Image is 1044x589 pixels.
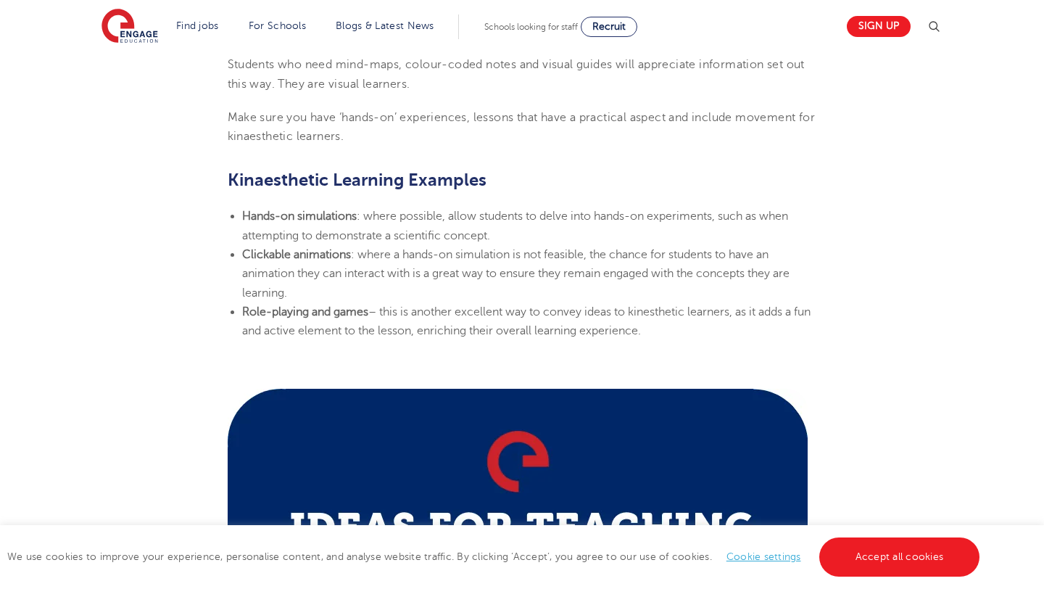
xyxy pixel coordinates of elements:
[228,58,805,90] span: Students who need mind-maps, colour-coded notes and visual guides will appreciate information set...
[484,22,578,32] span: Schools looking for staff
[249,20,306,31] a: For Schools
[242,248,790,300] span: : where a hands-on simulation is not feasible, the chance for students to have an animation they ...
[847,16,911,37] a: Sign up
[242,305,811,337] span: – this is another excellent way to convey ideas to kinesthetic learners, as it adds a fun and act...
[228,170,486,190] span: Kinaesthetic Learning Examples
[581,17,637,37] a: Recruit
[176,20,219,31] a: Find jobs
[336,20,434,31] a: Blogs & Latest News
[101,9,158,45] img: Engage Education
[242,210,357,223] b: Hands-on simulations
[819,537,980,577] a: Accept all cookies
[228,111,816,143] span: Make sure you have ‘hands-on’ experiences, lessons that have a practical aspect and include movem...
[726,551,801,562] a: Cookie settings
[592,21,626,32] span: Recruit
[242,248,351,261] b: Clickable animations
[242,305,368,318] b: Role-playing and games
[7,551,983,562] span: We use cookies to improve your experience, personalise content, and analyse website traffic. By c...
[242,210,788,242] span: : where possible, allow students to delve into hands-on experiments, such as when attempting to d...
